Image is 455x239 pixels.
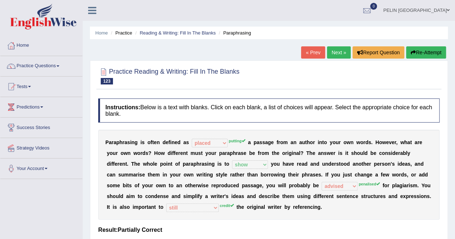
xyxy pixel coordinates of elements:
b: o [379,139,382,145]
b: u [211,150,214,156]
b: e [299,161,302,167]
b: d [364,150,368,156]
b: l [153,161,154,167]
b: , [410,161,412,167]
b: y [107,150,110,156]
b: o [158,150,161,156]
li: Practice [109,29,132,36]
b: e [115,161,118,167]
b: e [395,150,398,156]
b: h [404,139,408,145]
b: n [350,139,354,145]
b: w [161,150,165,156]
b: r [398,150,400,156]
a: Practice Questions [0,56,82,74]
b: o [385,161,388,167]
b: o [343,161,347,167]
b: h [196,161,200,167]
b: c [107,172,110,178]
b: r [278,139,280,145]
b: i [397,161,399,167]
b: n [122,161,126,167]
b: u [360,150,363,156]
b: n [385,150,388,156]
b: a [238,150,241,156]
b: n [319,139,322,145]
b: d [163,139,166,145]
b: r [136,172,138,178]
b: n [209,161,212,167]
b: w [382,139,386,145]
b: u [277,161,280,167]
b: ' [391,161,392,167]
b: r [394,139,396,145]
b: d [347,161,350,167]
b: s [145,150,148,156]
b: i [170,150,172,156]
b: s [262,139,265,145]
b: p [219,150,222,156]
b: ? [148,150,151,156]
b: d [392,150,395,156]
b: p [160,161,163,167]
b: e [331,161,334,167]
b: e [154,139,157,145]
button: Report Question [352,46,404,59]
b: t [148,172,150,178]
b: v [288,161,291,167]
b: e [142,172,145,178]
a: Success Stories [0,118,82,135]
b: a [186,161,188,167]
b: g [135,139,138,145]
b: t [305,139,307,145]
b: g [288,150,292,156]
b: f [113,161,115,167]
b: r [297,161,299,167]
a: Strategy Videos [0,138,82,156]
b: b [249,150,252,156]
b: a [286,161,288,167]
b: s [351,150,354,156]
b: o [175,161,178,167]
b: d [304,161,308,167]
b: a [318,150,321,156]
b: e [137,161,140,167]
b: d [420,161,424,167]
b: l [406,150,408,156]
b: o [163,161,166,167]
b: f [258,150,260,156]
b: r [363,139,365,145]
b: r [313,139,315,145]
b: i [138,172,139,178]
b: g [268,139,271,145]
b: h [233,150,236,156]
b: . [371,139,373,145]
b: e [366,161,369,167]
b: i [292,150,293,156]
b: i [207,161,209,167]
b: ? [300,150,304,156]
b: i [338,150,340,156]
b: m [191,150,195,156]
b: p [254,139,257,145]
b: a [133,172,136,178]
b: s [368,139,371,145]
b: n [355,161,359,167]
b: i [110,161,111,167]
b: u [113,150,116,156]
b: r [369,161,371,167]
b: s [118,172,121,178]
b: h [363,161,367,167]
b: u [195,150,198,156]
b: T [131,161,135,167]
b: r [236,150,238,156]
a: « Prev [301,46,325,59]
b: . [127,161,128,167]
b: o [226,161,229,167]
b: e [180,150,183,156]
b: o [150,161,153,167]
b: a [414,161,417,167]
b: d [328,161,331,167]
b: i [345,150,347,156]
b: b [403,150,406,156]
